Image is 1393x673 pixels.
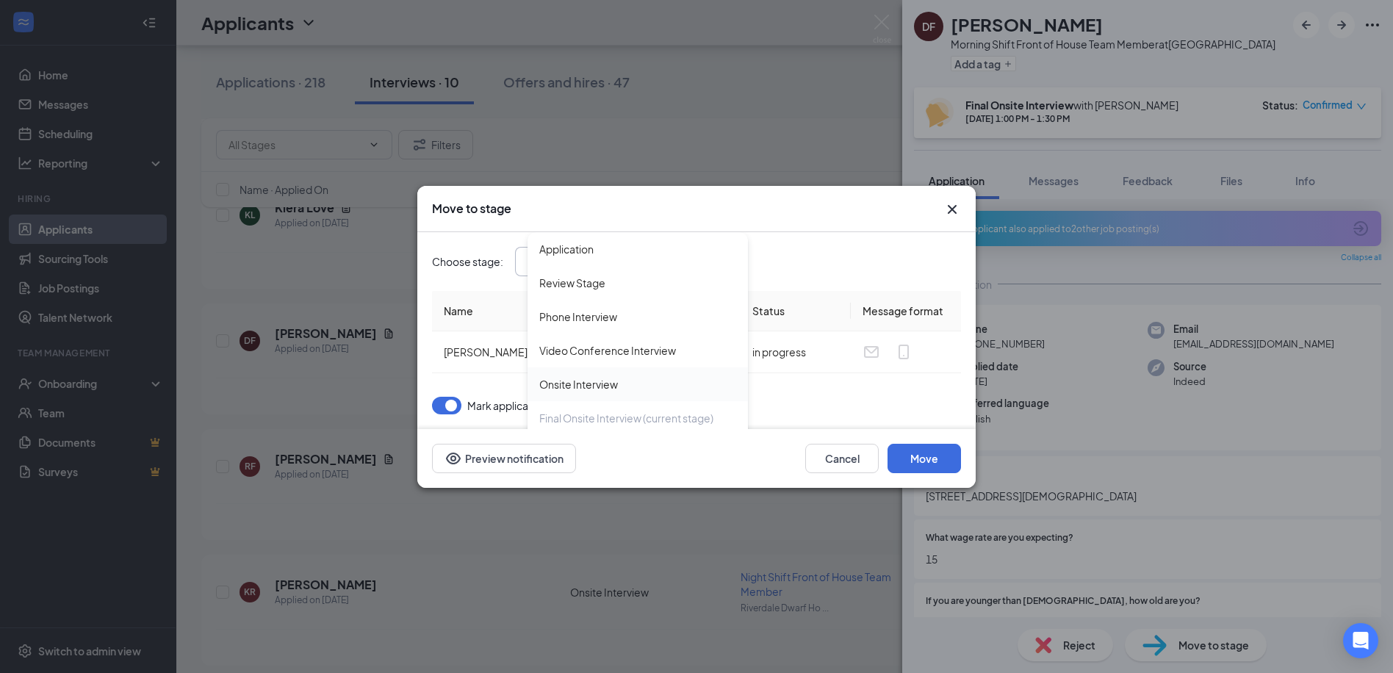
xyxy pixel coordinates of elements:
[805,444,879,473] button: Cancel
[943,201,961,218] svg: Cross
[943,201,961,218] button: Close
[539,342,676,359] div: Video Conference Interview
[539,275,605,291] div: Review Stage
[539,376,618,392] div: Onsite Interview
[1343,623,1378,658] div: Open Intercom Messenger
[539,410,713,426] div: Final Onsite Interview (current stage)
[851,291,961,331] th: Message format
[444,450,462,467] svg: Eye
[539,309,617,325] div: Phone Interview
[741,291,851,331] th: Status
[444,345,528,359] span: [PERSON_NAME]
[432,291,741,331] th: Name
[432,253,503,270] span: Choose stage :
[432,201,511,217] h3: Move to stage
[467,397,739,414] span: Mark applicant(s) as Completed for Final Onsite Interview
[539,241,594,257] div: Application
[888,444,961,473] button: Move
[432,444,576,473] button: Preview notificationEye
[863,343,880,361] svg: Email
[895,343,913,361] svg: MobileSms
[741,331,851,373] td: in progress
